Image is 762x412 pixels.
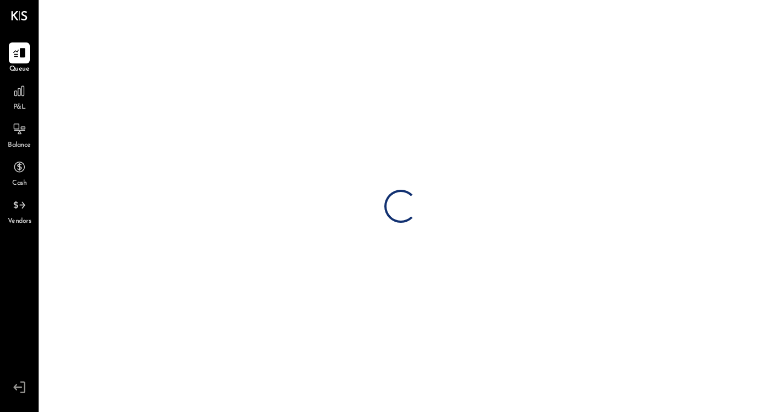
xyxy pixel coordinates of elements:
a: Cash [1,157,38,189]
span: P&L [13,103,26,113]
span: Cash [12,179,26,189]
span: Queue [9,65,30,74]
a: Queue [1,42,38,74]
a: P&L [1,81,38,113]
a: Vendors [1,195,38,227]
span: Balance [8,141,31,151]
a: Balance [1,119,38,151]
span: Vendors [8,217,31,227]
